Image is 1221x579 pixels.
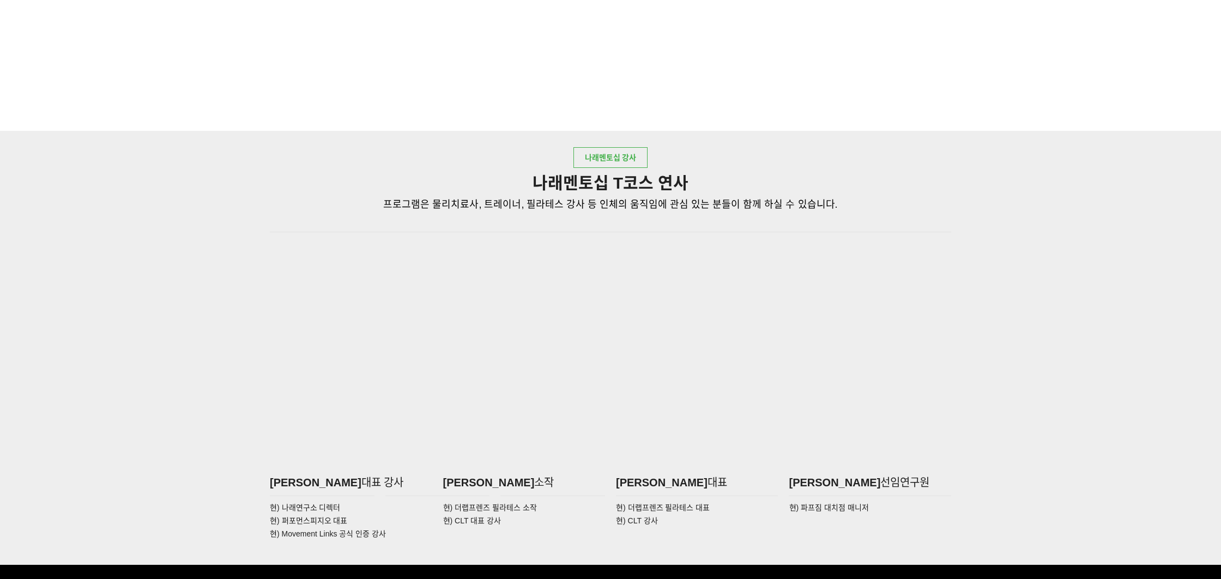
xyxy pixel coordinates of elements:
[616,516,658,525] span: 현) CLT 강사
[789,503,869,512] span: 현) 파프짐 대치점 매니저
[616,503,710,512] span: 현) 더랩프렌즈 필라테스 대표
[270,529,386,538] span: 현) Movement Links 공식 인증 강사
[270,516,347,525] span: 현) 퍼포먼스피지오 대표
[443,516,501,525] span: 현) CLT 대표 강사
[443,477,535,488] span: [PERSON_NAME]
[270,477,361,488] span: [PERSON_NAME]
[789,477,881,488] span: [PERSON_NAME]
[573,147,648,168] a: 나래멘토십 강사
[361,477,404,488] span: 대표 강사
[616,477,708,488] span: [PERSON_NAME]
[443,503,537,512] span: 현) 더랩프렌즈 필라테스 소작
[270,503,340,512] span: 현) 나래연구소 디렉터
[708,477,727,488] span: 대표
[533,174,689,192] strong: 나래멘토십 T코스 연사
[880,477,929,488] span: 선임연구원
[534,477,554,488] span: 소작
[383,199,837,210] span: 프로그램은 물리치료사, 트레이너, 필라테스 강사 등 인체의 움직임에 관심 있는 분들이 함께 하실 수 있습니다.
